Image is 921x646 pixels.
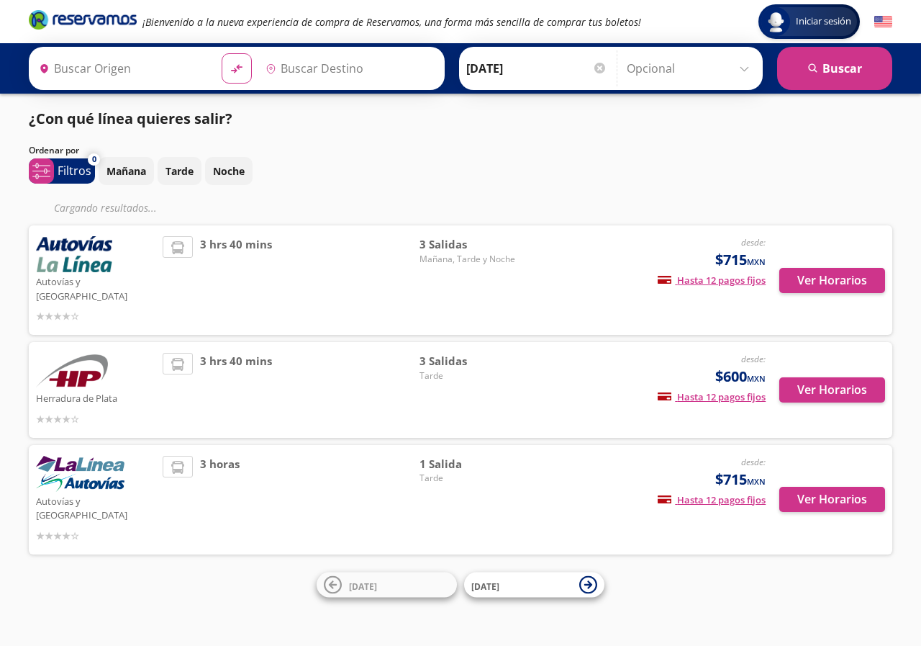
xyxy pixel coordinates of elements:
[165,163,194,179] p: Tarde
[158,157,201,185] button: Tarde
[715,469,766,490] span: $715
[419,253,520,266] span: Mañana, Tarde y Noche
[36,353,108,389] img: Herradura de Plata
[106,163,146,179] p: Mañana
[779,268,885,293] button: Ver Horarios
[790,14,857,29] span: Iniciar sesión
[715,366,766,387] span: $600
[260,50,437,86] input: Buscar Destino
[92,153,96,166] span: 0
[213,163,245,179] p: Noche
[777,47,892,90] button: Buscar
[741,456,766,468] em: desde:
[36,272,155,303] p: Autovías y [GEOGRAPHIC_DATA]
[779,487,885,512] button: Ver Horarios
[715,249,766,271] span: $715
[317,573,457,598] button: [DATE]
[627,50,756,86] input: Opcional
[658,274,766,287] span: Hasta 12 pagos fijos
[658,390,766,403] span: Hasta 12 pagos fijos
[874,13,892,31] button: English
[747,373,766,384] small: MXN
[741,353,766,365] em: desde:
[29,9,137,35] a: Brand Logo
[741,236,766,248] em: desde:
[58,162,91,179] p: Filtros
[200,236,272,324] span: 3 hrs 40 mins
[205,157,253,185] button: Noche
[36,389,155,406] p: Herradura de Plata
[29,158,95,184] button: 0Filtros
[747,256,766,267] small: MXN
[466,50,607,86] input: Elegir Fecha
[36,456,124,492] img: Autovías y La Línea
[419,456,520,472] span: 1 Salida
[36,492,155,523] p: Autovías y [GEOGRAPHIC_DATA]
[29,144,79,157] p: Ordenar por
[779,377,885,403] button: Ver Horarios
[200,456,240,544] span: 3 horas
[29,108,232,130] p: ¿Con qué línea quieres salir?
[33,50,210,86] input: Buscar Origen
[419,353,520,369] span: 3 Salidas
[142,15,641,29] em: ¡Bienvenido a la nueva experiencia de compra de Reservamos, una forma más sencilla de comprar tus...
[471,580,499,592] span: [DATE]
[658,493,766,506] span: Hasta 12 pagos fijos
[419,472,520,485] span: Tarde
[54,201,157,215] em: Cargando resultados ...
[99,157,154,185] button: Mañana
[29,9,137,30] i: Brand Logo
[200,353,272,427] span: 3 hrs 40 mins
[36,236,112,272] img: Autovías y La Línea
[419,236,520,253] span: 3 Salidas
[747,476,766,487] small: MXN
[349,580,377,592] span: [DATE]
[419,369,520,382] span: Tarde
[464,573,604,598] button: [DATE]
